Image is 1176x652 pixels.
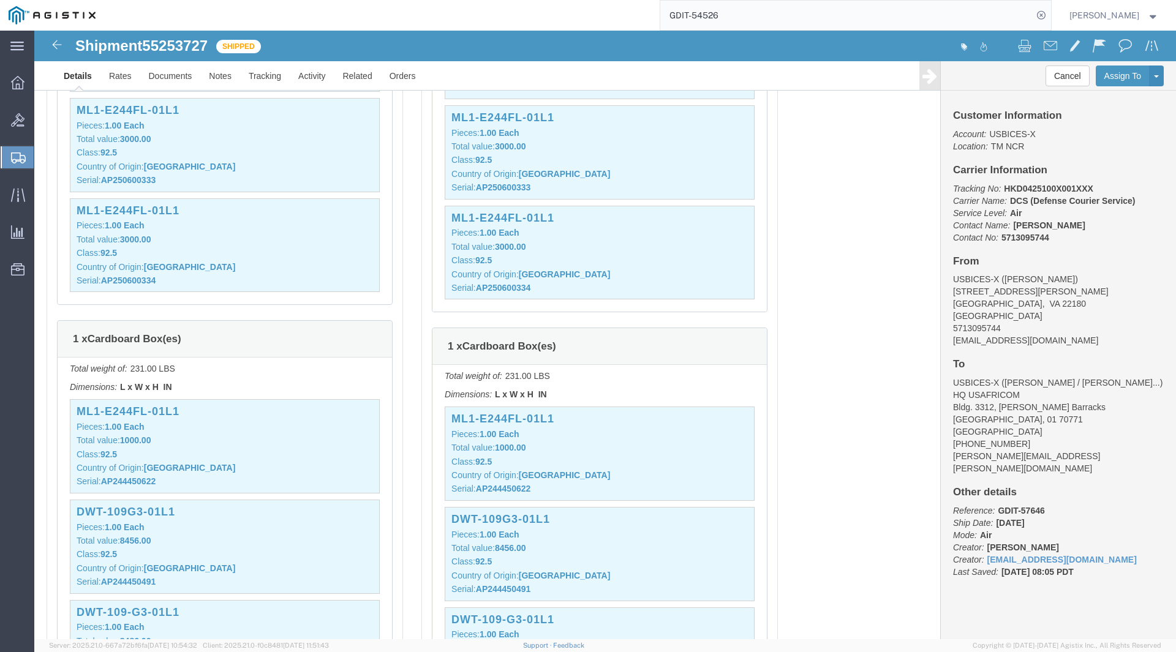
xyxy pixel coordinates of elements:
span: Copyright © [DATE]-[DATE] Agistix Inc., All Rights Reserved [973,640,1161,651]
span: Server: 2025.21.0-667a72bf6fa [49,642,197,649]
span: Stuart Packer [1069,9,1139,22]
img: logo [9,6,96,24]
iframe: FS Legacy Container [34,31,1176,639]
span: [DATE] 10:54:32 [148,642,197,649]
span: Client: 2025.21.0-f0c8481 [203,642,329,649]
button: [PERSON_NAME] [1069,8,1159,23]
a: Support [523,642,554,649]
a: Feedback [553,642,584,649]
input: Search for shipment number, reference number [660,1,1033,30]
span: [DATE] 11:51:43 [283,642,329,649]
